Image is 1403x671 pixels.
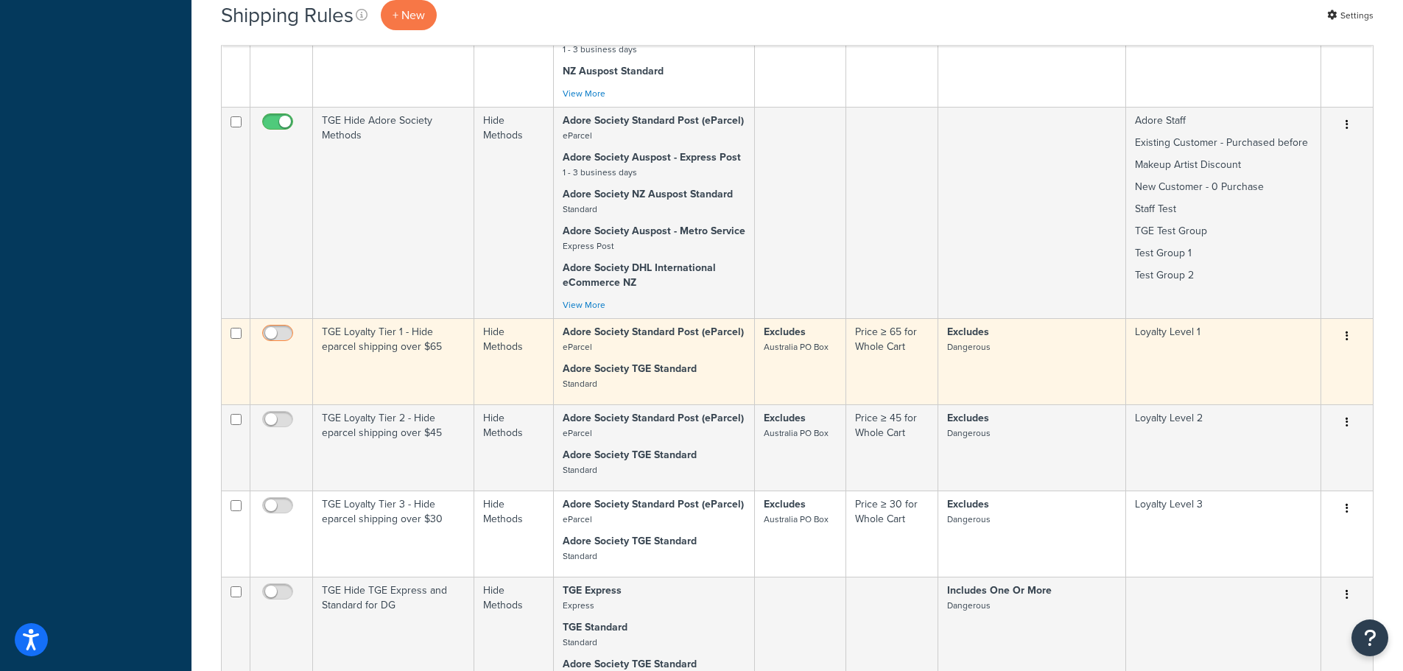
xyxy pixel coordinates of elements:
[563,361,697,376] strong: Adore Society TGE Standard
[846,318,938,404] td: Price ≥ 65 for Whole Cart
[846,404,938,491] td: Price ≥ 45 for Whole Cart
[563,203,597,216] small: Standard
[764,324,806,340] strong: Excludes
[947,340,991,354] small: Dangerous
[1135,246,1312,261] p: Test Group 1
[846,491,938,577] td: Price ≥ 30 for Whole Cart
[563,636,597,649] small: Standard
[474,107,554,318] td: Hide Methods
[474,404,554,491] td: Hide Methods
[563,496,744,512] strong: Adore Society Standard Post (eParcel)
[563,43,637,56] small: 1 - 3 business days
[563,87,605,100] a: View More
[563,63,664,79] strong: NZ Auspost Standard
[1126,318,1321,404] td: Loyalty Level 1
[1135,224,1312,239] p: TGE Test Group
[563,463,597,477] small: Standard
[563,533,697,549] strong: Adore Society TGE Standard
[1327,5,1374,26] a: Settings
[313,404,474,491] td: TGE Loyalty Tier 2 - Hide eparcel shipping over $45
[563,619,627,635] strong: TGE Standard
[563,223,745,239] strong: Adore Society Auspost - Metro Service
[563,513,592,526] small: eParcel
[563,377,597,390] small: Standard
[764,426,829,440] small: Australia PO Box
[563,324,744,340] strong: Adore Society Standard Post (eParcel)
[474,318,554,404] td: Hide Methods
[947,513,991,526] small: Dangerous
[563,129,592,142] small: eParcel
[563,549,597,563] small: Standard
[947,599,991,612] small: Dangerous
[764,340,829,354] small: Australia PO Box
[563,113,744,128] strong: Adore Society Standard Post (eParcel)
[764,410,806,426] strong: Excludes
[947,496,989,512] strong: Excludes
[1135,158,1312,172] p: Makeup Artist Discount
[563,186,733,202] strong: Adore Society NZ Auspost Standard
[1126,491,1321,577] td: Loyalty Level 3
[313,318,474,404] td: TGE Loyalty Tier 1 - Hide eparcel shipping over $65
[1135,180,1312,194] p: New Customer - 0 Purchase
[563,298,605,312] a: View More
[563,166,637,179] small: 1 - 3 business days
[947,410,989,426] strong: Excludes
[221,1,354,29] h1: Shipping Rules
[563,150,741,165] strong: Adore Society Auspost - Express Post
[764,513,829,526] small: Australia PO Box
[947,324,989,340] strong: Excludes
[563,599,594,612] small: Express
[1351,619,1388,656] button: Open Resource Center
[563,410,744,426] strong: Adore Society Standard Post (eParcel)
[474,491,554,577] td: Hide Methods
[563,583,622,598] strong: TGE Express
[1126,404,1321,491] td: Loyalty Level 2
[563,447,697,463] strong: Adore Society TGE Standard
[1135,202,1312,217] p: Staff Test
[563,260,716,290] strong: Adore Society DHL International eCommerce NZ
[313,107,474,318] td: TGE Hide Adore Society Methods
[1135,136,1312,150] p: Existing Customer - Purchased before
[563,426,592,440] small: eParcel
[563,340,592,354] small: eParcel
[1135,268,1312,283] p: Test Group 2
[1126,107,1321,318] td: Adore Staff
[947,583,1052,598] strong: Includes One Or More
[563,239,613,253] small: Express Post
[764,496,806,512] strong: Excludes
[947,426,991,440] small: Dangerous
[313,491,474,577] td: TGE Loyalty Tier 3 - Hide eparcel shipping over $30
